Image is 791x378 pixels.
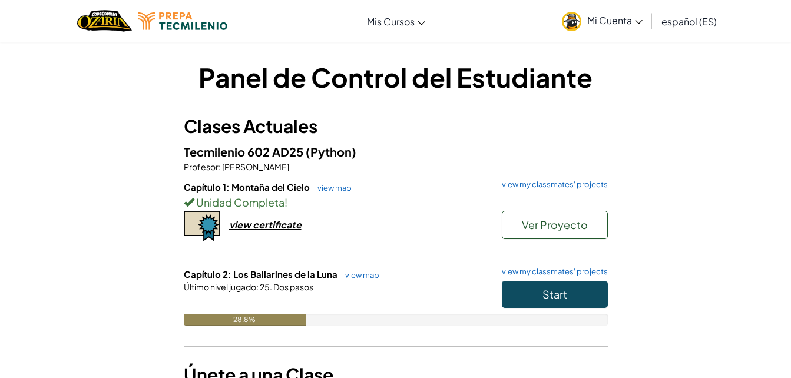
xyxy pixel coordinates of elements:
[284,195,287,209] span: !
[496,268,608,276] a: view my classmates' projects
[361,5,431,37] a: Mis Cursos
[256,281,259,292] span: :
[184,161,219,172] span: Profesor
[221,161,289,172] span: [PERSON_NAME]
[367,15,415,28] span: Mis Cursos
[542,287,567,301] span: Start
[229,218,302,231] div: view certificate
[306,144,356,159] span: (Python)
[312,183,352,193] a: view map
[502,281,608,308] button: Start
[184,181,312,193] span: Capítulo 1: Montaña del Cielo
[339,270,379,280] a: view map
[587,14,643,26] span: Mi Cuenta
[184,144,306,159] span: Tecmilenio 602 AD25
[77,9,132,33] a: Ozaria by CodeCombat logo
[138,12,227,30] img: Tecmilenio logo
[219,161,221,172] span: :
[259,281,272,292] span: 25.
[496,181,608,188] a: view my classmates' projects
[522,218,588,231] span: Ver Proyecto
[562,12,581,31] img: avatar
[184,218,302,231] a: view certificate
[184,268,339,280] span: Capítulo 2: Los Bailarines de la Luna
[656,5,723,37] a: español (ES)
[502,211,608,239] button: Ver Proyecto
[661,15,717,28] span: español (ES)
[272,281,313,292] span: Dos pasos
[184,211,220,241] img: certificate-icon.png
[184,314,306,326] div: 28.8%
[184,281,256,292] span: Último nivel jugado
[184,113,608,140] h3: Clases Actuales
[194,195,284,209] span: Unidad Completa
[556,2,648,39] a: Mi Cuenta
[184,59,608,95] h1: Panel de Control del Estudiante
[77,9,132,33] img: Home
